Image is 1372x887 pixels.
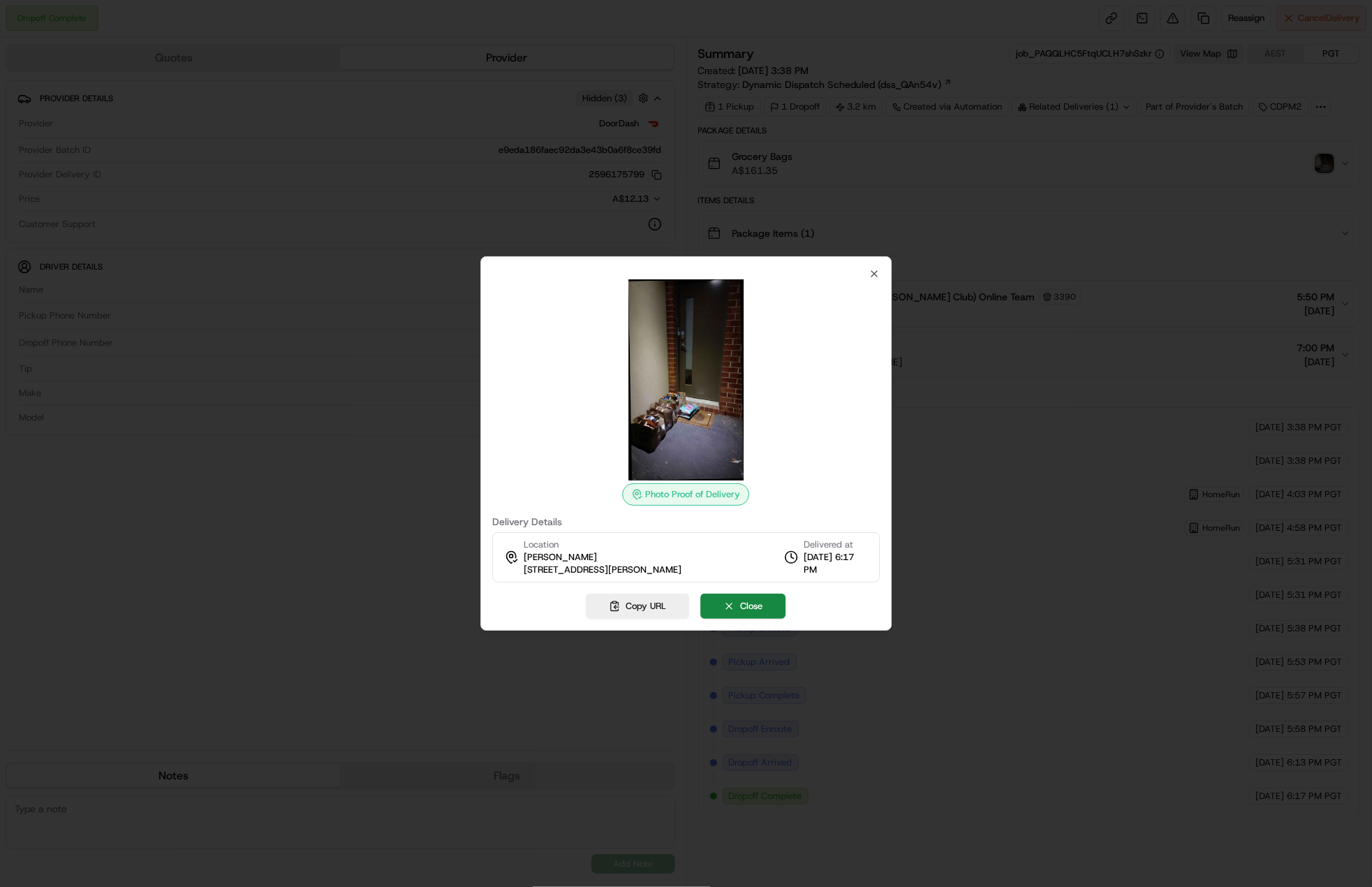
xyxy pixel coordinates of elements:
[524,538,559,551] span: Location
[492,517,880,527] label: Delivery Details
[804,538,868,551] span: Delivered at
[524,564,681,576] span: [STREET_ADDRESS][PERSON_NAME]
[524,551,597,564] span: [PERSON_NAME]
[587,594,690,619] button: Copy URL
[586,279,787,481] img: photo_proof_of_delivery image
[701,594,786,619] button: Close
[804,551,868,576] span: [DATE] 6:17 PM
[623,483,750,506] div: Photo Proof of Delivery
